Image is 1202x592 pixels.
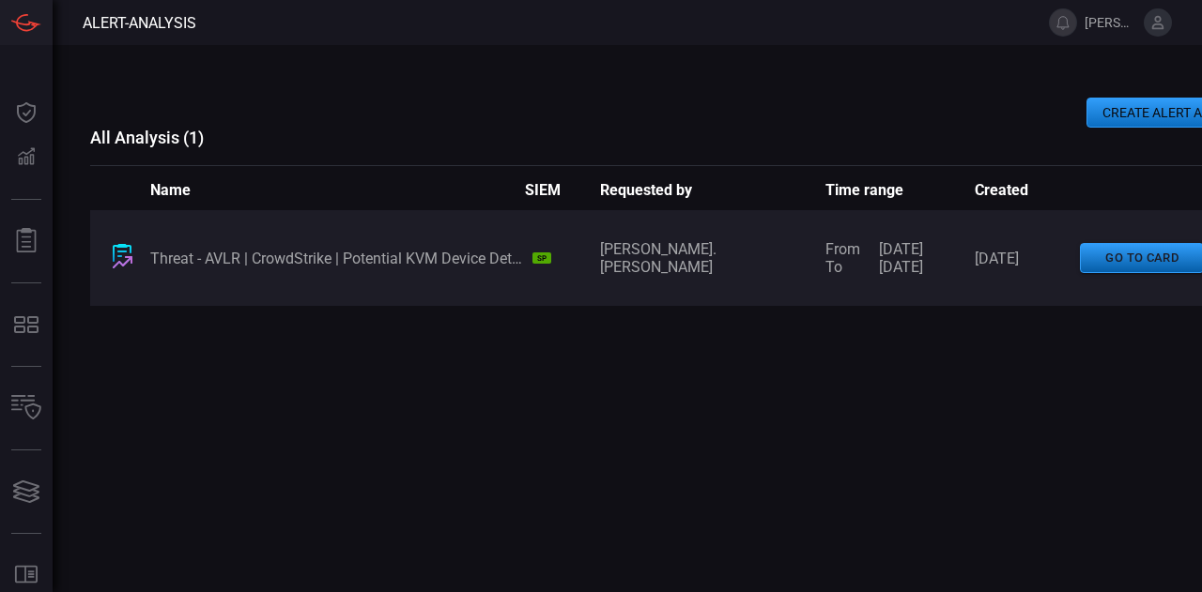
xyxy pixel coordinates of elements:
[4,90,49,135] button: Dashboard
[150,181,525,199] span: Name
[879,258,923,276] span: [DATE]
[975,181,1080,199] span: Created
[4,135,49,180] button: Detections
[1085,15,1136,30] span: [PERSON_NAME].jadhav
[4,219,49,264] button: Reports
[525,181,600,199] span: SIEM
[150,250,525,267] div: Threat - AVLR | CrowdStrike | Potential KVM Device Detected - Rule
[83,14,196,32] span: Alert-analysis
[4,302,49,347] button: MITRE - Detection Posture
[600,240,825,276] span: [PERSON_NAME].[PERSON_NAME]
[825,258,860,276] span: To
[825,181,976,199] span: Time range
[600,181,825,199] span: Requested by
[532,252,551,264] div: SP
[4,386,49,431] button: Inventory
[879,240,923,258] span: [DATE]
[825,240,860,258] span: From
[4,469,49,514] button: Cards
[975,250,1080,267] span: [DATE]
